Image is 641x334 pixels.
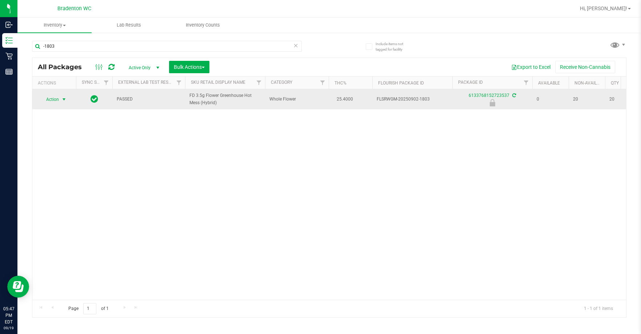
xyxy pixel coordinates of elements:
[538,80,560,86] a: Available
[5,21,13,28] inline-svg: Inbound
[176,22,230,28] span: Inventory Counts
[17,22,92,28] span: Inventory
[191,80,245,85] a: Sku Retail Display Name
[574,80,607,86] a: Non-Available
[100,76,112,89] a: Filter
[269,96,324,103] span: Whole Flower
[469,93,509,98] a: 6133768152723537
[62,303,115,314] span: Page of 1
[118,80,175,85] a: External Lab Test Result
[378,80,424,86] a: Flourish Package ID
[271,80,292,85] a: Category
[520,76,532,89] a: Filter
[511,93,516,98] span: Sync from Compliance System
[555,61,615,73] button: Receive Non-Cannabis
[117,96,181,103] span: PASSED
[83,303,96,314] input: 1
[506,61,555,73] button: Export to Excel
[92,17,166,33] a: Lab Results
[451,99,533,106] div: Newly Received
[174,64,205,70] span: Bulk Actions
[611,80,619,86] a: Qty
[580,5,627,11] span: Hi, [PERSON_NAME]!
[169,61,209,73] button: Bulk Actions
[57,5,91,12] span: Bradenton WC
[377,96,448,103] span: FLSRWGM-20250902-1803
[91,94,98,104] span: In Sync
[107,22,151,28] span: Lab Results
[5,37,13,44] inline-svg: Inventory
[38,80,73,86] div: Actions
[60,94,69,105] span: select
[317,76,329,89] a: Filter
[376,41,412,52] span: Include items not tagged for facility
[253,76,265,89] a: Filter
[609,96,637,103] span: 20
[333,94,357,105] span: 25.4000
[166,17,240,33] a: Inventory Counts
[3,325,14,331] p: 09/19
[458,80,483,85] a: Package ID
[5,52,13,60] inline-svg: Retail
[334,80,346,86] a: THC%
[578,303,619,314] span: 1 - 1 of 1 items
[32,41,302,52] input: Search Package ID, Item Name, SKU, Lot or Part Number...
[173,76,185,89] a: Filter
[82,80,110,85] a: Sync Status
[537,96,564,103] span: 0
[573,96,601,103] span: 20
[38,63,89,71] span: All Packages
[189,92,261,106] span: FD 3.5g Flower Greenhouse Hot Mess (Hybrid)
[17,17,92,33] a: Inventory
[5,68,13,75] inline-svg: Reports
[293,41,299,50] span: Clear
[3,306,14,325] p: 05:47 PM EDT
[40,94,59,105] span: Action
[7,276,29,298] iframe: Resource center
